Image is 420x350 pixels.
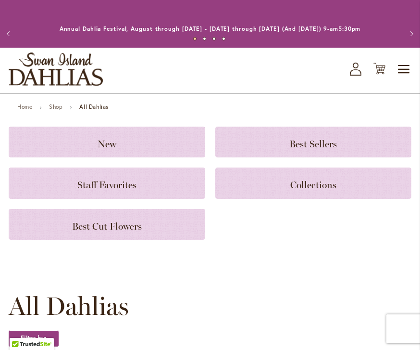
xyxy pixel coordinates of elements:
a: store logo [9,52,103,86]
span: New [98,138,116,150]
span: All Dahlias [9,292,129,321]
span: Best Sellers [289,138,337,150]
button: Next [401,24,420,43]
a: Shop [49,103,62,110]
a: Best Sellers [215,127,412,157]
strong: All Dahlias [79,103,109,110]
button: 3 of 4 [212,37,216,40]
button: 1 of 4 [193,37,197,40]
a: Collections [215,168,412,198]
a: Best Cut Flowers [9,209,205,240]
span: Collections [290,179,336,191]
button: 2 of 4 [203,37,206,40]
a: Staff Favorites [9,168,205,198]
iframe: Launch Accessibility Center [7,316,34,343]
a: Annual Dahlia Festival, August through [DATE] - [DATE] through [DATE] (And [DATE]) 9-am5:30pm [60,25,361,32]
span: Best Cut Flowers [72,220,142,232]
button: 4 of 4 [222,37,225,40]
span: Staff Favorites [77,179,136,191]
a: New [9,127,205,157]
a: Home [17,103,32,110]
